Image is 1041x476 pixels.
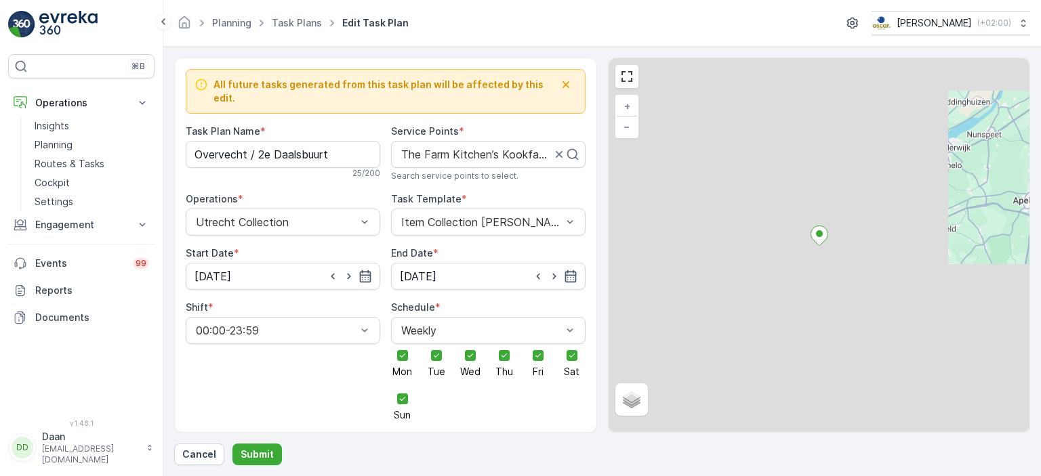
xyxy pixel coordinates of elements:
[174,443,224,465] button: Cancel
[272,17,322,28] a: Task Plans
[977,18,1011,28] p: ( +02:00 )
[8,430,155,465] button: DDDaan[EMAIL_ADDRESS][DOMAIN_NAME]
[392,367,412,376] span: Mon
[617,96,637,116] a: Zoom In
[391,125,459,137] label: Service Points
[39,11,98,38] img: logo_light-DOdMpM7g.png
[460,367,481,376] span: Wed
[617,116,637,137] a: Zoom Out
[617,66,637,87] a: View Fullscreen
[624,121,630,132] span: −
[391,301,435,313] label: Schedule
[29,173,155,192] a: Cockpit
[352,168,380,179] p: 25 / 200
[12,437,33,458] div: DD
[29,154,155,173] a: Routes & Tasks
[391,193,462,204] label: Task Template
[232,443,282,465] button: Submit
[177,20,192,32] a: Homepage
[391,171,518,181] span: Search service points to select.
[394,410,411,420] span: Sun
[186,263,380,290] input: dd/mm/yyyy
[35,311,149,324] p: Documents
[35,138,73,152] p: Planning
[624,100,630,112] span: +
[8,419,155,427] span: v 1.48.1
[495,367,513,376] span: Thu
[8,211,155,238] button: Engagement
[29,135,155,154] a: Planning
[35,176,70,190] p: Cockpit
[428,367,445,376] span: Tue
[186,431,237,443] label: Route Plan
[42,443,140,465] p: [EMAIL_ADDRESS][DOMAIN_NAME]
[35,119,69,133] p: Insights
[182,448,216,461] p: Cancel
[186,301,208,313] label: Shift
[212,17,251,28] a: Planning
[340,16,411,30] span: Edit Task Plan
[35,96,127,110] p: Operations
[136,258,146,269] p: 99
[35,284,149,297] p: Reports
[8,277,155,304] a: Reports
[241,448,274,461] p: Submit
[391,263,586,290] input: dd/mm/yyyy
[8,11,35,38] img: logo
[35,218,127,232] p: Engagement
[186,193,238,204] label: Operations
[897,16,972,30] p: [PERSON_NAME]
[8,89,155,116] button: Operations
[617,385,647,414] a: Layers
[42,430,140,443] p: Daan
[564,367,579,376] span: Sat
[186,247,234,259] label: Start Date
[35,257,125,270] p: Events
[8,304,155,331] a: Documents
[35,195,73,209] p: Settings
[186,125,260,137] label: Task Plan Name
[533,367,544,376] span: Fri
[8,250,155,277] a: Events99
[872,11,1030,35] button: [PERSON_NAME](+02:00)
[131,61,145,72] p: ⌘B
[29,192,155,211] a: Settings
[213,78,555,105] span: All future tasks generated from this task plan will be affected by this edit.
[872,16,891,30] img: basis-logo_rgb2x.png
[391,247,433,259] label: End Date
[29,116,155,135] a: Insights
[35,157,104,171] p: Routes & Tasks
